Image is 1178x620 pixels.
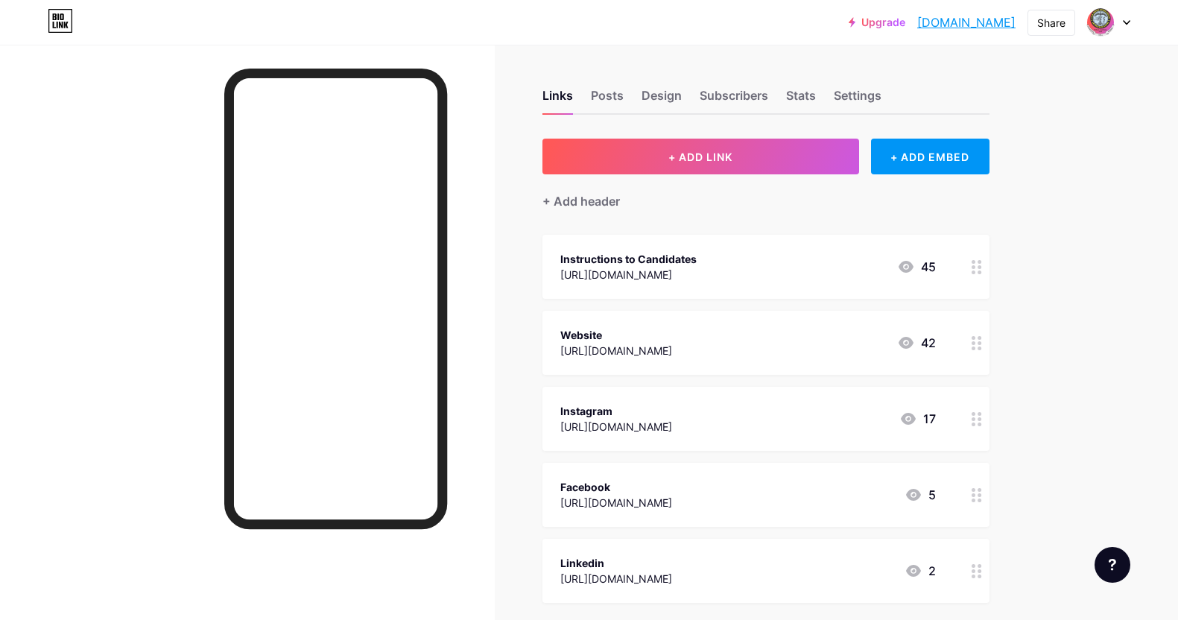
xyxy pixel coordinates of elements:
div: Posts [591,86,624,113]
div: + Add header [542,192,620,210]
div: Stats [786,86,816,113]
div: Website [560,327,672,343]
div: Settings [834,86,881,113]
div: Instagram [560,403,672,419]
a: Upgrade [849,16,905,28]
div: [URL][DOMAIN_NAME] [560,343,672,358]
div: Subscribers [700,86,768,113]
div: Design [642,86,682,113]
a: [DOMAIN_NAME] [917,13,1016,31]
div: 42 [897,334,936,352]
div: 2 [905,562,936,580]
div: Links [542,86,573,113]
div: [URL][DOMAIN_NAME] [560,495,672,510]
img: srmuniversity [1086,8,1115,37]
div: 5 [905,486,936,504]
div: Linkedin [560,555,672,571]
div: Share [1037,15,1065,31]
div: [URL][DOMAIN_NAME] [560,267,697,282]
div: 17 [899,410,936,428]
button: + ADD LINK [542,139,859,174]
div: Instructions to Candidates [560,251,697,267]
span: + ADD LINK [668,151,732,163]
div: [URL][DOMAIN_NAME] [560,571,672,586]
div: [URL][DOMAIN_NAME] [560,419,672,434]
div: 45 [897,258,936,276]
div: Facebook [560,479,672,495]
div: + ADD EMBED [871,139,989,174]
